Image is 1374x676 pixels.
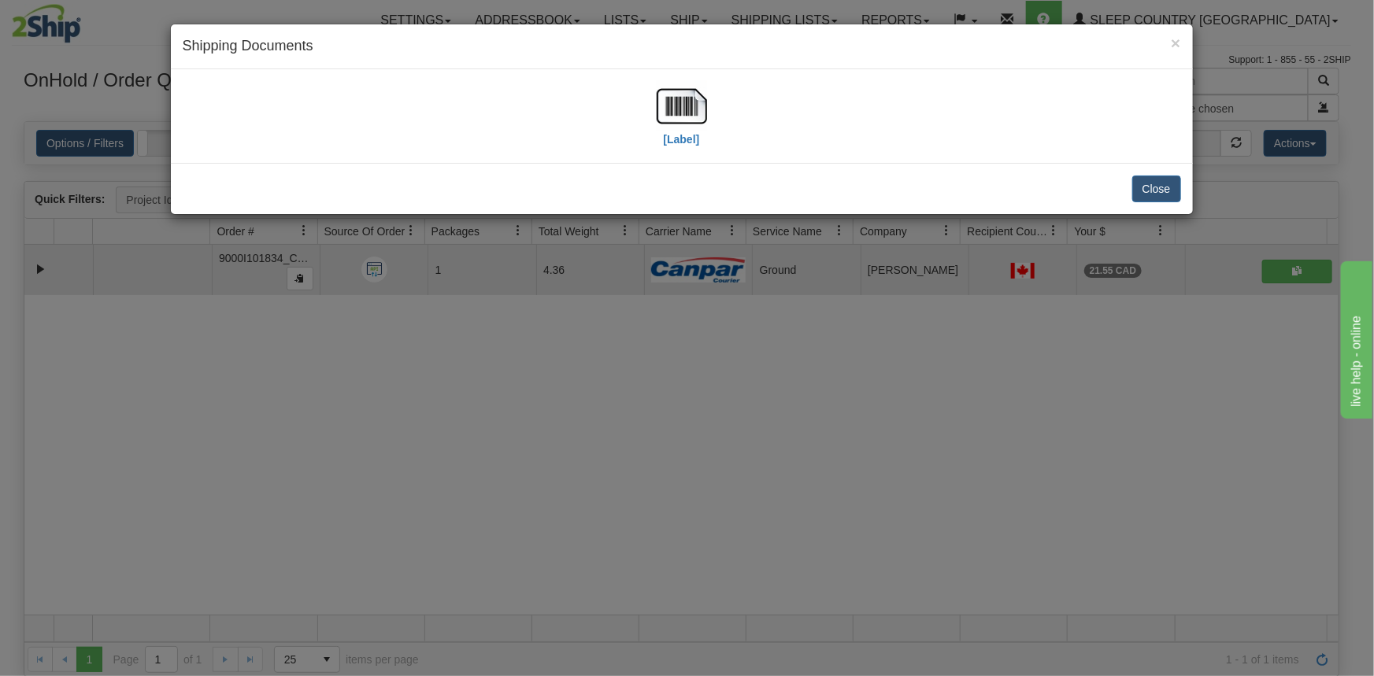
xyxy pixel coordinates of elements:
[657,81,707,131] img: barcode.jpg
[657,98,707,145] a: [Label]
[183,36,1181,57] h4: Shipping Documents
[1338,257,1372,418] iframe: chat widget
[1171,34,1180,52] span: ×
[664,131,700,147] label: [Label]
[12,9,146,28] div: live help - online
[1132,175,1181,202] button: Close
[1171,35,1180,51] button: Close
